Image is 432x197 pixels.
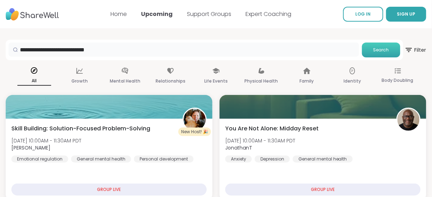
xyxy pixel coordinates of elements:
[11,184,207,196] div: GROUP LIVE
[356,11,371,17] span: LOG IN
[225,156,252,163] div: Anxiety
[225,124,319,133] span: You Are Not Alone: Midday Reset
[141,10,173,18] a: Upcoming
[373,47,389,53] span: Search
[71,156,131,163] div: General mental health
[134,156,194,163] div: Personal development
[225,184,421,196] div: GROUP LIVE
[204,77,228,85] p: Life Events
[71,77,88,85] p: Growth
[246,10,292,18] a: Expert Coaching
[386,7,426,22] button: SIGN UP
[362,43,400,57] button: Search
[225,137,295,144] span: [DATE] 10:00AM - 11:30AM PDT
[293,156,353,163] div: General mental health
[397,11,416,17] span: SIGN UP
[398,109,420,131] img: JonathanT
[184,109,206,131] img: LuAnn
[187,10,232,18] a: Support Groups
[178,128,211,136] div: New Host! 🎉
[111,10,127,18] a: Home
[382,76,414,85] p: Body Doubling
[344,77,361,85] p: Identity
[156,77,185,85] p: Relationships
[300,77,314,85] p: Family
[245,77,278,85] p: Physical Health
[255,156,290,163] div: Depression
[225,144,252,151] b: JonathanT
[17,77,51,86] p: All
[405,41,426,58] span: Filter
[11,124,150,133] span: Skill Building: Solution-Focused Problem-Solving
[343,7,383,22] a: LOG IN
[6,5,59,24] img: ShareWell Nav Logo
[110,77,141,85] p: Mental Health
[11,137,81,144] span: [DATE] 10:00AM - 11:30AM PDT
[11,144,50,151] b: [PERSON_NAME]
[11,156,68,163] div: Emotional regulation
[405,40,426,60] button: Filter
